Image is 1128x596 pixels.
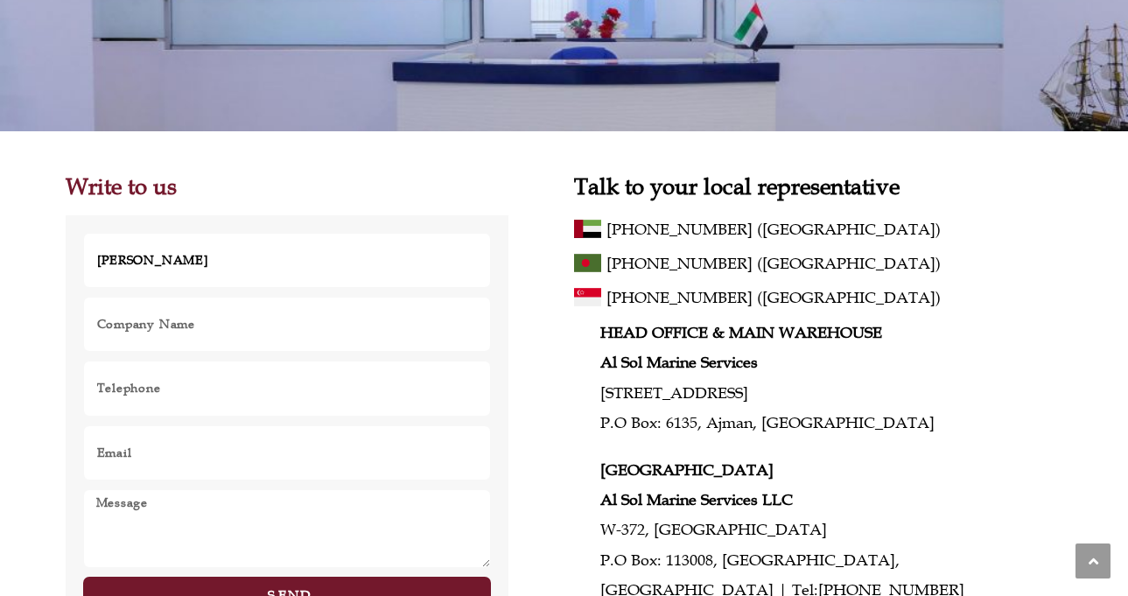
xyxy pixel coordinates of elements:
strong: Al Sol Marine Services LLC [600,490,793,509]
strong: HEAD OFFICE & MAIN WAREHOUSE [600,323,882,342]
span: [PHONE_NUMBER] ([GEOGRAPHIC_DATA]) [606,249,941,277]
a: [PHONE_NUMBER] ([GEOGRAPHIC_DATA]) [606,249,1062,277]
strong: Al Sol Marine Services [600,353,758,372]
a: [PHONE_NUMBER] ([GEOGRAPHIC_DATA]) [606,284,1062,312]
a: Scroll to the top of the page [1075,543,1110,578]
span: [PHONE_NUMBER] ([GEOGRAPHIC_DATA]) [606,284,941,312]
input: Email [83,425,492,480]
span: [PHONE_NUMBER] ([GEOGRAPHIC_DATA]) [606,215,941,243]
p: [STREET_ADDRESS] P.O Box: 6135, Ajman, [GEOGRAPHIC_DATA] [600,318,1062,438]
h2: Talk to your local representative [574,175,1062,198]
strong: [GEOGRAPHIC_DATA] [600,460,774,480]
input: Only numbers and phone characters (#, -, *, etc) are accepted. [83,361,492,416]
input: Your Name [83,233,492,288]
input: Company Name [83,297,492,352]
h2: Write to us [66,175,509,198]
a: [PHONE_NUMBER] ([GEOGRAPHIC_DATA]) [606,215,1062,243]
